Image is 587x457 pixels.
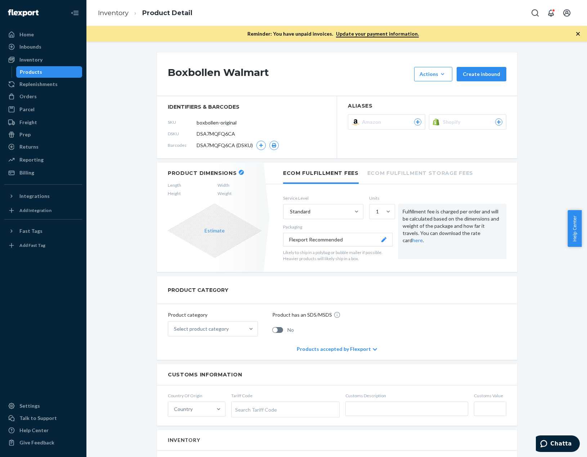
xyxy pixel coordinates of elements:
[4,117,82,128] a: Freight
[247,30,419,37] p: Reminder: You have unpaid invoices.
[68,6,82,20] button: Close Navigation
[290,208,310,215] div: Standard
[283,224,393,230] p: Packaging
[544,6,558,20] button: Open notifications
[98,9,129,17] a: Inventory
[369,195,393,201] label: Units
[19,119,37,126] div: Freight
[412,237,423,243] a: here
[197,130,235,137] span: DSA7MQFQ6CA
[19,439,54,446] div: Give Feedback
[19,242,45,248] div: Add Fast Tag
[168,142,197,148] span: Barcodes
[168,284,228,297] h2: PRODUCT CATEGORY
[4,29,82,40] a: Home
[168,311,258,318] p: Product category
[560,6,574,20] button: Open account menu
[19,156,44,163] div: Reporting
[19,169,34,176] div: Billing
[197,142,253,149] span: DSA7MQFQ6CA (DSKU)
[19,131,31,138] div: Prep
[420,71,447,78] div: Actions
[4,41,82,53] a: Inbounds
[283,249,393,262] p: Likely to ship in a polybag or bubble mailer if possible. Heavier products will likely ship in a ...
[168,437,200,443] h2: Inventory
[20,68,42,76] div: Products
[168,67,411,81] h1: Boxbollen Walmart
[4,129,82,140] a: Prep
[376,208,379,215] div: 1
[4,412,82,424] button: Talk to Support
[4,91,82,102] a: Orders
[168,103,326,110] span: identifiers & barcodes
[283,163,359,184] li: Ecom Fulfillment Fees
[287,326,294,334] span: No
[19,56,42,63] div: Inventory
[398,204,506,259] div: Fulfillment fee is charged per order and will be calculated based on the dimensions and weight of...
[443,118,463,126] span: Shopify
[4,400,82,412] a: Settings
[4,54,82,65] a: Inventory
[375,208,376,215] input: 1
[232,402,339,417] div: Search Tariff Code
[19,43,41,50] div: Inbounds
[174,406,193,413] div: Country
[474,393,506,399] span: Customs Value
[218,182,232,188] span: Width
[19,143,39,150] div: Returns
[429,114,506,130] button: Shopify
[367,163,473,182] li: Ecom Fulfillment Storage Fees
[4,437,82,448] button: Give Feedback
[283,195,363,201] label: Service Level
[168,190,181,196] span: Height
[336,31,419,37] a: Update your payment information.
[19,227,42,235] div: Fast Tags
[4,154,82,166] a: Reporting
[19,193,50,200] div: Integrations
[568,210,582,247] button: Help Center
[168,131,197,137] span: DSKU
[19,93,37,100] div: Orders
[362,118,384,126] span: Amazon
[231,393,340,399] span: Tariff Code
[168,119,197,125] span: SKU
[19,31,34,38] div: Home
[4,205,82,216] a: Add Integration
[19,106,35,113] div: Parcel
[289,208,290,215] input: Standard
[8,9,39,17] img: Flexport logo
[4,225,82,237] button: Fast Tags
[536,435,580,453] iframe: Öppnar en widget där du kan chatta med en av våra agenter
[348,103,506,109] h2: Aliases
[474,402,506,416] input: Customs Value
[168,182,181,188] span: Length
[19,207,51,213] div: Add Integration
[142,9,192,17] a: Product Detail
[283,233,393,246] button: Flexport Recommended
[4,104,82,115] a: Parcel
[205,227,225,234] button: Estimate
[16,66,82,78] a: Products
[348,114,425,130] button: Amazon
[414,67,452,81] button: Actions
[272,311,332,318] p: Product has an SDS/MSDS
[4,425,82,436] a: Help Center
[345,393,468,399] span: Customs Description
[92,3,198,24] ol: breadcrumbs
[4,78,82,90] a: Replenishments
[168,393,225,399] span: Country Of Origin
[174,325,229,332] div: Select product category
[4,240,82,251] a: Add Fast Tag
[457,67,506,81] button: Create inbound
[218,190,232,196] span: Weight
[297,338,377,360] div: Products accepted by Flexport
[4,141,82,153] a: Returns
[528,6,542,20] button: Open Search Box
[4,190,82,202] button: Integrations
[4,167,82,178] a: Billing
[168,371,506,378] h2: Customs Information
[19,402,40,410] div: Settings
[19,427,49,434] div: Help Center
